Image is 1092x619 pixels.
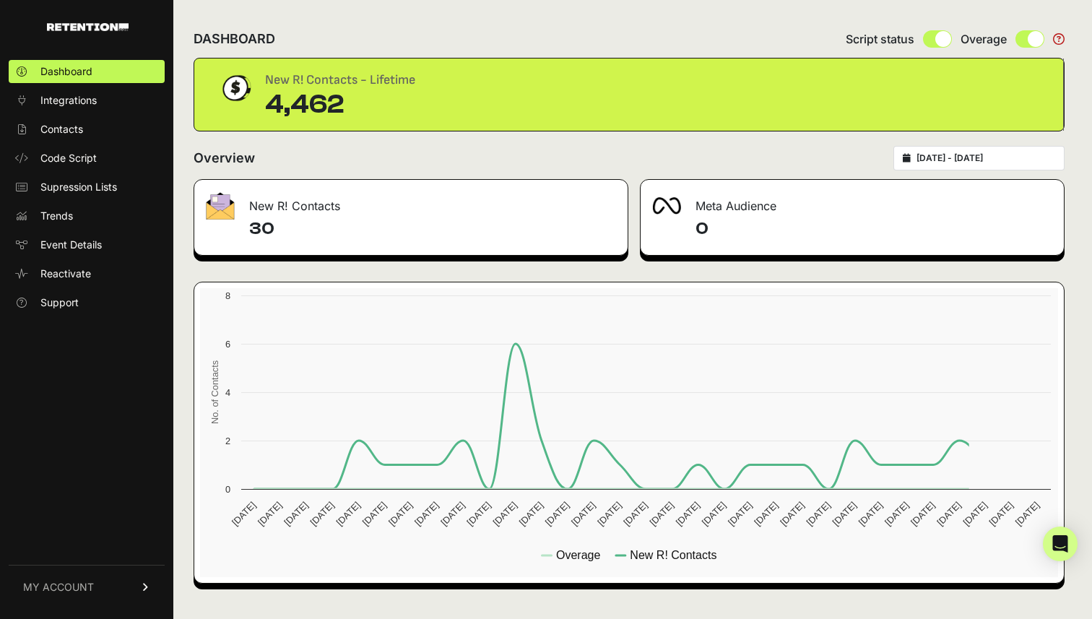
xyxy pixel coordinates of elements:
[857,500,885,528] text: [DATE]
[700,500,728,528] text: [DATE]
[543,500,571,528] text: [DATE]
[360,500,389,528] text: [DATE]
[225,436,230,446] text: 2
[595,500,623,528] text: [DATE]
[23,580,94,594] span: MY ACCOUNT
[752,500,780,528] text: [DATE]
[256,500,284,528] text: [DATE]
[517,500,545,528] text: [DATE]
[206,192,235,220] img: fa-envelope-19ae18322b30453b285274b1b8af3d052b27d846a4fbe8435d1a52b978f639a2.png
[194,148,255,168] h2: Overview
[194,29,275,49] h2: DASHBOARD
[1043,527,1078,561] div: Open Intercom Messenger
[1013,500,1041,528] text: [DATE]
[40,209,73,223] span: Trends
[674,500,702,528] text: [DATE]
[249,217,616,241] h4: 30
[695,217,1052,241] h4: 0
[9,60,165,83] a: Dashboard
[648,500,676,528] text: [DATE]
[230,500,258,528] text: [DATE]
[9,118,165,141] a: Contacts
[9,89,165,112] a: Integrations
[641,180,1064,223] div: Meta Audience
[491,500,519,528] text: [DATE]
[40,180,117,194] span: Supression Lists
[9,565,165,609] a: MY ACCOUNT
[778,500,806,528] text: [DATE]
[9,147,165,170] a: Code Script
[265,90,415,119] div: 4,462
[40,295,79,310] span: Support
[209,360,220,424] text: No. of Contacts
[40,151,97,165] span: Code Script
[846,30,914,48] span: Script status
[935,500,963,528] text: [DATE]
[9,176,165,199] a: Supression Lists
[386,500,415,528] text: [DATE]
[40,93,97,108] span: Integrations
[438,500,467,528] text: [DATE]
[225,339,230,350] text: 6
[265,70,415,90] div: New R! Contacts - Lifetime
[40,238,102,252] span: Event Details
[556,549,600,561] text: Overage
[225,387,230,398] text: 4
[217,70,253,106] img: dollar-coin-05c43ed7efb7bc0c12610022525b4bbbb207c7efeef5aecc26f025e68dcafac9.png
[909,500,937,528] text: [DATE]
[412,500,441,528] text: [DATE]
[804,500,832,528] text: [DATE]
[987,500,1015,528] text: [DATE]
[961,500,989,528] text: [DATE]
[630,549,716,561] text: New R! Contacts
[726,500,754,528] text: [DATE]
[621,500,649,528] text: [DATE]
[883,500,911,528] text: [DATE]
[225,484,230,495] text: 0
[40,122,83,137] span: Contacts
[569,500,597,528] text: [DATE]
[9,291,165,314] a: Support
[334,500,363,528] text: [DATE]
[652,197,681,215] img: fa-meta-2f981b61bb99beabf952f7030308934f19ce035c18b003e963880cc3fabeebb7.png
[464,500,493,528] text: [DATE]
[9,204,165,228] a: Trends
[225,290,230,301] text: 8
[282,500,310,528] text: [DATE]
[194,180,628,223] div: New R! Contacts
[961,30,1007,48] span: Overage
[9,233,165,256] a: Event Details
[831,500,859,528] text: [DATE]
[9,262,165,285] a: Reactivate
[308,500,336,528] text: [DATE]
[47,23,129,31] img: Retention.com
[40,64,92,79] span: Dashboard
[40,267,91,281] span: Reactivate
